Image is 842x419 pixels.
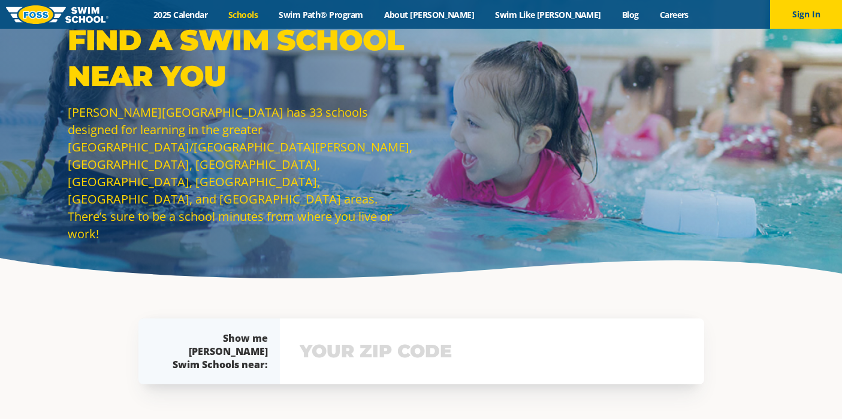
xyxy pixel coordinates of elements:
[611,9,649,20] a: Blog
[68,22,415,94] p: Find a Swim School Near You
[143,9,218,20] a: 2025 Calendar
[297,334,687,369] input: YOUR ZIP CODE
[485,9,612,20] a: Swim Like [PERSON_NAME]
[68,104,415,242] p: [PERSON_NAME][GEOGRAPHIC_DATA] has 33 schools designed for learning in the greater [GEOGRAPHIC_DA...
[268,9,373,20] a: Swim Path® Program
[218,9,268,20] a: Schools
[162,332,268,371] div: Show me [PERSON_NAME] Swim Schools near:
[649,9,699,20] a: Careers
[373,9,485,20] a: About [PERSON_NAME]
[6,5,108,24] img: FOSS Swim School Logo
